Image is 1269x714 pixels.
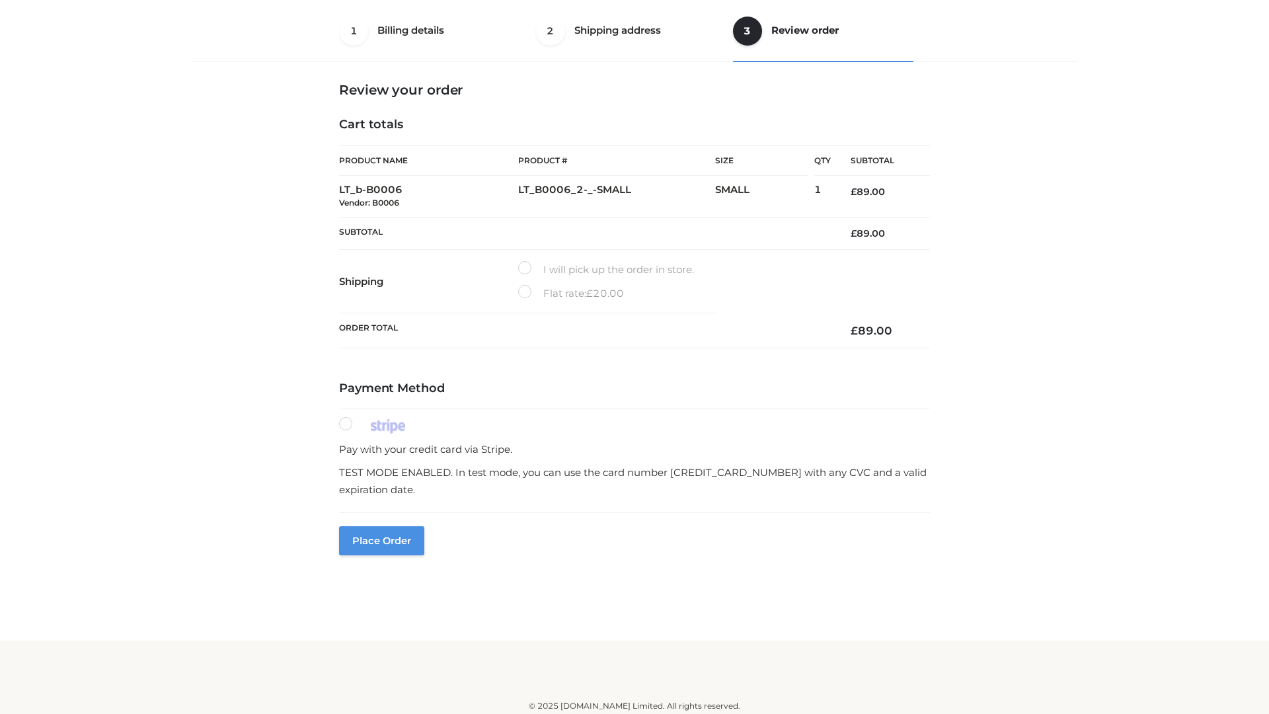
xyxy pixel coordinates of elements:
th: Subtotal [831,146,930,176]
h4: Payment Method [339,381,930,396]
bdi: 89.00 [851,227,885,239]
td: SMALL [715,176,814,218]
p: TEST MODE ENABLED. In test mode, you can use the card number [CREDIT_CARD_NUMBER] with any CVC an... [339,464,930,498]
div: © 2025 [DOMAIN_NAME] Limited. All rights reserved. [196,699,1073,713]
th: Size [715,146,808,176]
h3: Review your order [339,82,930,98]
th: Qty [814,145,831,176]
th: Order Total [339,313,831,348]
label: I will pick up the order in store. [518,261,694,278]
label: Flat rate: [518,285,624,302]
th: Product Name [339,145,518,176]
span: £ [851,186,857,198]
bdi: 89.00 [851,186,885,198]
p: Pay with your credit card via Stripe. [339,441,930,458]
bdi: 89.00 [851,324,892,337]
span: £ [851,324,858,337]
th: Subtotal [339,217,831,249]
td: 1 [814,176,831,218]
span: £ [586,287,593,299]
span: £ [851,227,857,239]
h4: Cart totals [339,118,930,132]
td: LT_B0006_2-_-SMALL [518,176,715,218]
th: Shipping [339,250,518,313]
th: Product # [518,145,715,176]
button: Place order [339,526,424,555]
bdi: 20.00 [586,287,624,299]
td: LT_b-B0006 [339,176,518,218]
small: Vendor: B0006 [339,198,399,208]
